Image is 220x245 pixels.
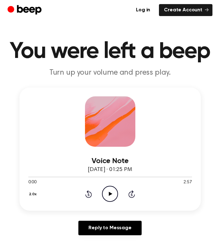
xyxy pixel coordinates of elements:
[159,4,212,16] a: Create Account
[28,179,37,186] span: 0:00
[88,167,132,173] span: [DATE] · 01:25 PM
[183,179,192,186] span: 2:57
[78,221,141,235] a: Reply to Message
[8,68,212,77] p: Turn up your volume and press play.
[8,40,212,63] h1: You were left a beep
[8,4,43,16] a: Beep
[28,157,192,165] h3: Voice Note
[28,189,39,200] button: 2.0x
[131,4,155,16] a: Log in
